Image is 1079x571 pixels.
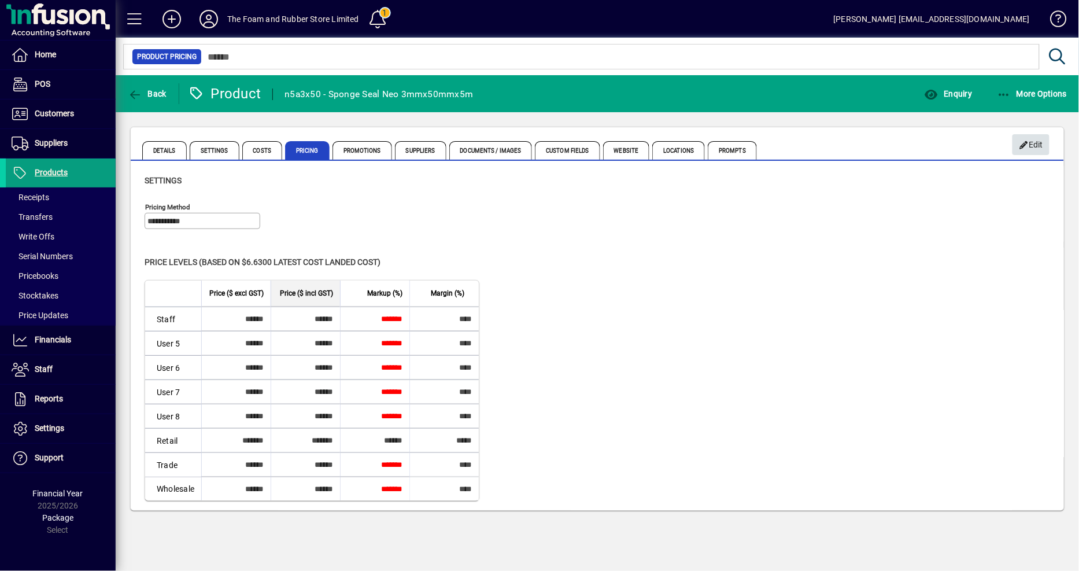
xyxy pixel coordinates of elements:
span: Customers [35,109,74,118]
a: Stocktakes [6,286,116,305]
span: Back [128,89,167,98]
button: Add [153,9,190,30]
span: Write Offs [12,232,54,241]
a: Receipts [6,187,116,207]
span: Products [35,168,68,177]
td: Trade [145,452,201,477]
button: Profile [190,9,227,30]
span: POS [35,79,50,89]
span: Staff [35,364,53,374]
a: Suppliers [6,129,116,158]
span: Pricing [285,141,330,160]
span: Promotions [332,141,392,160]
div: Product [188,84,261,103]
span: Enquiry [924,89,972,98]
a: Price Updates [6,305,116,325]
span: Reports [35,394,63,403]
span: Documents / Images [449,141,533,160]
span: Prompts [708,141,757,160]
span: Level [157,287,172,300]
div: n5a3x50 - Sponge Seal Neo 3mmx50mmx5m [284,85,473,104]
button: Edit [1013,134,1050,155]
span: Suppliers [395,141,446,160]
a: Pricebooks [6,266,116,286]
td: User 6 [145,355,201,380]
td: Retail [145,428,201,452]
span: Suppliers [35,138,68,148]
span: Website [603,141,650,160]
span: Price ($ excl GST) [209,287,264,300]
span: Price ($ incl GST) [280,287,333,300]
div: [PERSON_NAME] [EMAIL_ADDRESS][DOMAIN_NAME] [834,10,1030,28]
td: User 7 [145,380,201,404]
td: Wholesale [145,477,201,500]
a: Transfers [6,207,116,227]
span: Financial Year [33,489,83,498]
span: Stocktakes [12,291,58,300]
span: Serial Numbers [12,252,73,261]
span: Home [35,50,56,59]
app-page-header-button: Back [116,83,179,104]
span: Transfers [12,212,53,222]
a: Serial Numbers [6,246,116,266]
a: Reports [6,385,116,414]
div: The Foam and Rubber Store Limited [227,10,359,28]
a: Write Offs [6,227,116,246]
a: Home [6,40,116,69]
span: Details [142,141,187,160]
span: Locations [652,141,705,160]
td: Staff [145,307,201,331]
span: Settings [35,423,64,433]
mat-label: Pricing method [145,203,190,211]
span: Price levels (based on $6.6300 Latest cost landed cost) [145,257,380,267]
a: POS [6,70,116,99]
span: Price Updates [12,311,68,320]
a: Knowledge Base [1041,2,1065,40]
a: Financials [6,326,116,355]
span: Receipts [12,193,49,202]
button: More Options [994,83,1070,104]
a: Staff [6,355,116,384]
button: Back [125,83,169,104]
td: User 8 [145,404,201,428]
span: Custom Fields [535,141,600,160]
span: Support [35,453,64,462]
span: Costs [242,141,283,160]
span: Product Pricing [137,51,197,62]
span: Financials [35,335,71,344]
a: Support [6,444,116,473]
td: User 5 [145,331,201,355]
span: Settings [190,141,239,160]
button: Enquiry [921,83,975,104]
span: Markup (%) [367,287,402,300]
span: Edit [1019,135,1044,154]
span: Package [42,513,73,522]
span: Settings [145,176,182,185]
a: Settings [6,414,116,443]
span: Margin (%) [431,287,464,300]
a: Customers [6,100,116,128]
span: Pricebooks [12,271,58,281]
span: More Options [997,89,1067,98]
